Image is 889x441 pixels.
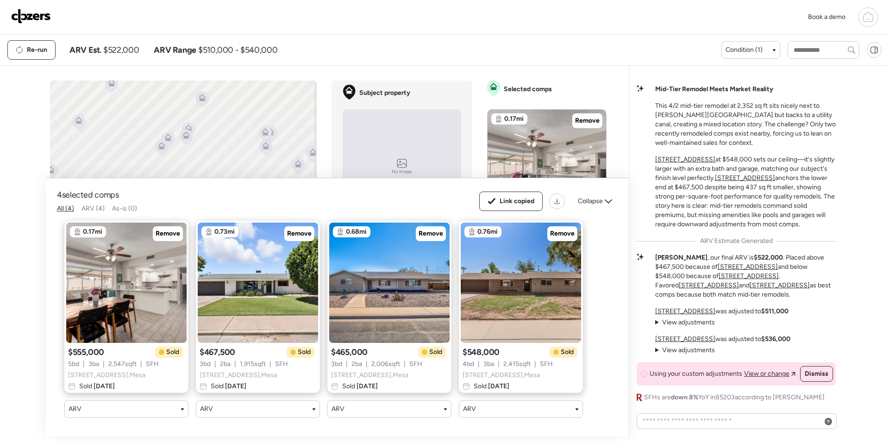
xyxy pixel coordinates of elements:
span: View or change [744,369,789,379]
span: | [83,360,85,369]
span: 2 ba [220,360,231,369]
span: | [140,360,142,369]
span: 0.68mi [346,227,367,236]
span: SFHs are YoY in 85203 according to [PERSON_NAME] [644,393,825,402]
span: Collapse [578,197,603,206]
span: $548,000 [463,347,500,358]
span: 2 ba [351,360,362,369]
span: [DATE] [224,382,246,390]
span: | [103,360,105,369]
span: Link copied [500,197,534,206]
a: [STREET_ADDRESS] [655,307,715,315]
strong: $522,000 [754,254,783,261]
span: 3 ba [88,360,99,369]
span: | [498,360,500,369]
span: No image [392,168,412,175]
span: Sold [561,348,574,357]
span: 1,915 sqft [240,360,266,369]
span: ARV [200,404,213,414]
a: View or change [744,369,795,379]
span: SFH [409,360,422,369]
span: ARV Range [154,44,196,56]
span: 0.73mi [214,227,235,236]
span: 2,415 sqft [503,360,531,369]
span: | [478,360,480,369]
span: [STREET_ADDRESS] , Mesa [68,371,145,380]
span: 2,006 sqft [371,360,400,369]
span: Sold [342,382,378,391]
span: $555,000 [68,347,104,358]
span: Dismiss [805,369,828,379]
u: [STREET_ADDRESS] [718,263,778,271]
span: ARV Est. [69,44,101,56]
span: | [404,360,406,369]
p: , our final ARV is . Placed above $467,500 because of and below $548,000 because of . Favored and... [655,253,836,299]
span: 0.76mi [477,227,498,236]
span: View adjustments [662,318,715,326]
span: Remove [550,229,575,238]
span: 4 selected comps [57,189,119,200]
strong: Mid-Tier Remodel Meets Market Reality [655,85,773,93]
span: Sold [429,348,442,357]
span: $522,000 [103,44,139,56]
span: | [346,360,348,369]
span: ARV [69,404,81,414]
span: SFH [540,360,553,369]
span: Selected comps [504,85,552,94]
span: Remove [419,229,443,238]
img: Logo [11,9,51,24]
span: 0.17mi [504,114,524,124]
span: | [234,360,236,369]
span: [DATE] [92,382,115,390]
a: [STREET_ADDRESS] [679,281,739,289]
span: [STREET_ADDRESS] , Mesa [331,371,408,380]
span: ARV [332,404,344,414]
span: ARV (4) [81,205,105,212]
a: [STREET_ADDRESS] [655,335,715,343]
span: | [269,360,271,369]
span: Book a demo [808,13,845,21]
span: Re-run [27,45,47,55]
a: [STREET_ADDRESS] [655,155,715,163]
span: [DATE] [355,382,378,390]
span: View adjustments [662,346,715,354]
a: [STREET_ADDRESS] [750,281,810,289]
p: This 4/2 mid-tier remodel at 2,352 sq ft sits nicely next to [PERSON_NAME][GEOGRAPHIC_DATA] but b... [655,101,836,148]
span: SFH [146,360,159,369]
span: Remove [575,116,600,125]
a: [STREET_ADDRESS] [715,174,775,182]
span: 4 bd [463,360,474,369]
span: As-is (0) [112,205,137,212]
span: ARV [463,404,476,414]
span: Condition (1) [726,45,763,55]
span: 0.17mi [83,227,102,236]
summary: View adjustments [655,318,715,327]
span: | [534,360,536,369]
span: Remove [156,229,180,238]
span: $465,000 [331,347,368,358]
p: at $548,000 sets our ceiling—it's slightly larger with an extra bath and garage, matching our sub... [655,155,836,229]
span: All (4) [57,205,74,212]
span: Sold [298,348,311,357]
span: Sold [211,382,246,391]
span: Subject property [359,88,410,98]
span: Sold [166,348,179,357]
span: | [214,360,216,369]
span: 2,547 sqft [108,360,137,369]
span: ARV Estimate Generated [700,236,773,246]
span: [DATE] [487,382,509,390]
span: SFH [275,360,288,369]
span: $510,000 - $540,000 [198,44,277,56]
span: $467,500 [200,347,235,358]
span: 5 bd [68,360,79,369]
summary: View adjustments [655,346,715,355]
span: Sold [79,382,115,391]
span: | [366,360,368,369]
span: [STREET_ADDRESS] , Mesa [463,371,540,380]
span: [STREET_ADDRESS] , Mesa [200,371,277,380]
p: was adjusted to [655,307,789,316]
